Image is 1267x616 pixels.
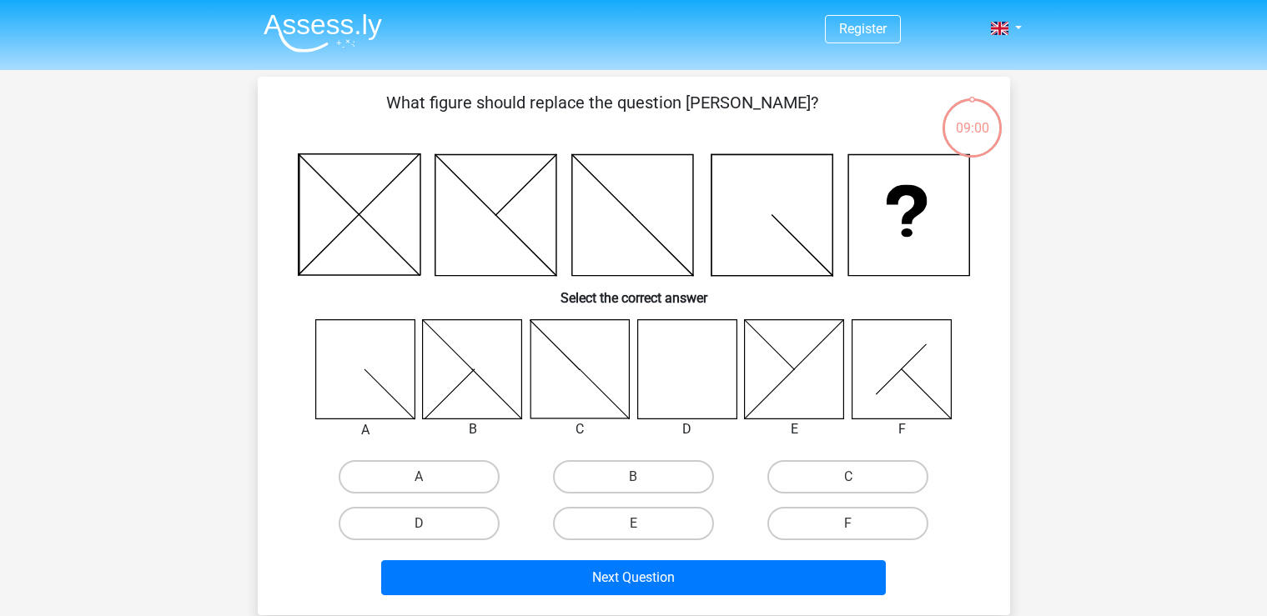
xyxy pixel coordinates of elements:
div: E [732,419,857,439]
a: Register [839,21,887,37]
div: C [517,419,643,439]
div: F [839,419,965,439]
div: B [410,419,535,439]
label: A [339,460,500,493]
label: E [553,507,714,540]
label: B [553,460,714,493]
label: F [767,507,928,540]
div: A [303,420,429,440]
p: What figure should replace the question [PERSON_NAME]? [284,90,921,140]
button: Next Question [381,560,886,595]
div: D [625,419,751,439]
label: D [339,507,500,540]
h6: Select the correct answer [284,277,983,306]
label: C [767,460,928,493]
img: Assessly [264,13,382,53]
div: 09:00 [941,97,1003,138]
